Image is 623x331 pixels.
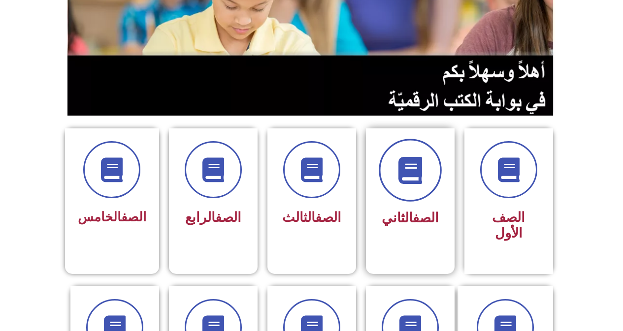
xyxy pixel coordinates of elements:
[78,210,146,224] span: الخامس
[382,210,439,226] span: الثاني
[185,210,241,225] span: الرابع
[492,210,525,241] span: الصف الأول
[315,210,341,225] a: الصف
[413,210,439,226] a: الصف
[215,210,241,225] a: الصف
[121,210,146,224] a: الصف
[282,210,341,225] span: الثالث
